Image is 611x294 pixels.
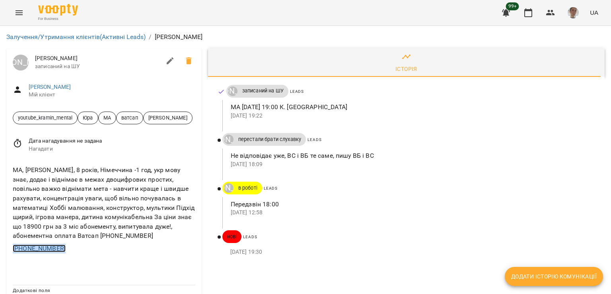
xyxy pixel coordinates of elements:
[231,209,592,217] p: [DATE] 12:58
[590,8,598,17] span: UA
[395,64,417,74] div: Історія
[231,161,592,169] p: [DATE] 18:09
[29,84,71,90] a: [PERSON_NAME]
[264,186,278,190] span: Leads
[13,55,29,71] div: Юрій Тимочко
[10,3,29,22] button: Menu
[231,151,592,161] p: Не відповідає уже, ВС і ВБ те саме, пишу ВБ і ВС
[6,32,605,42] nav: breadcrumb
[29,145,195,153] span: Нагадати
[13,55,29,71] a: [PERSON_NAME]
[6,33,146,41] a: Залучення/Утримання клієнтів(Активні Leads)
[117,114,143,122] span: ватсап
[506,2,519,10] span: 99+
[224,135,234,144] div: Юрій Тимочко
[231,112,592,120] p: [DATE] 19:22
[78,114,97,122] span: Юра
[35,55,161,63] span: [PERSON_NAME]
[29,137,195,145] span: Дата нагадування не задана
[234,136,306,143] span: перестали брати слухавку
[13,245,66,252] a: [PHONE_NUMBER]
[228,86,237,96] div: Юрій Тимочко
[587,5,601,20] button: UA
[35,63,161,71] span: записаний на ШУ
[38,4,78,16] img: Voopty Logo
[38,16,78,22] span: For Business
[222,135,234,144] a: [PERSON_NAME]
[231,200,592,209] p: Передзвін 18:00
[11,164,197,242] div: МА, [PERSON_NAME], 8 років, Німеччина -1 год, укр мову знає, додає і віднімає в межах двоцифрових...
[144,114,192,122] span: [PERSON_NAME]
[307,137,321,142] span: Leads
[13,288,50,293] span: Додаткові поля
[222,183,234,193] a: [PERSON_NAME]
[290,89,304,94] span: Leads
[568,7,579,18] img: 4dd45a387af7859874edf35ff59cadb1.jpg
[224,183,234,193] div: Юрій Тимочко
[155,32,203,42] p: [PERSON_NAME]
[511,272,597,281] span: Додати історію комунікації
[13,114,77,122] span: youtube_kramin_mental
[237,87,288,94] span: записаний на ШУ
[99,114,116,122] span: МА
[505,267,603,286] button: Додати історію комунікації
[234,184,262,192] span: в роботі
[243,235,257,239] span: Leads
[230,248,592,256] p: [DATE] 19:30
[29,91,195,99] span: Мій клієнт
[226,86,237,96] a: [PERSON_NAME]
[231,102,592,112] p: МА [DATE] 19:00 К. [GEOGRAPHIC_DATA]
[222,233,242,240] span: нові
[149,32,151,42] li: /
